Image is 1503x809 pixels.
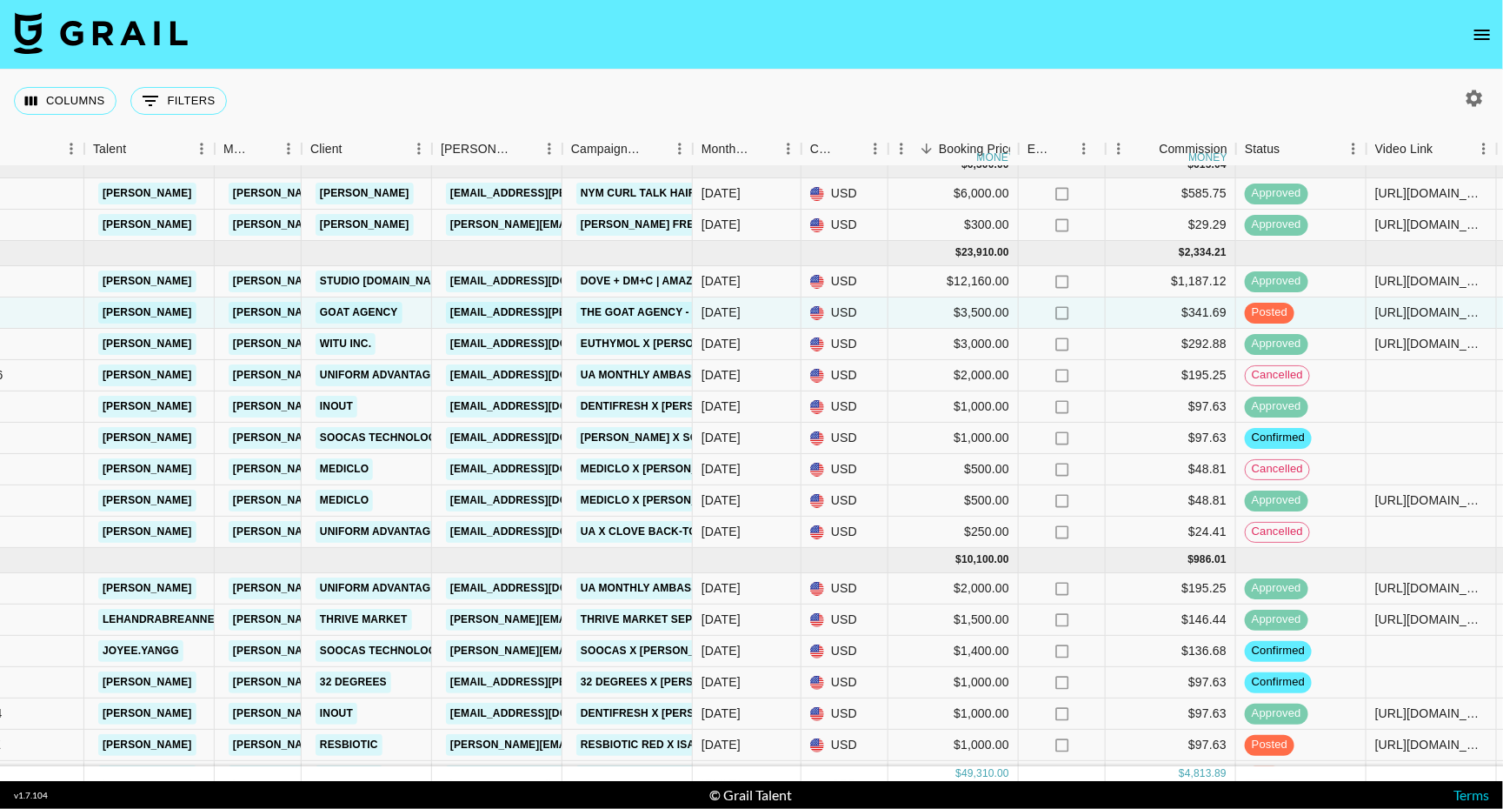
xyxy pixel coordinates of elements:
a: [PERSON_NAME][EMAIL_ADDRESS][PERSON_NAME][DOMAIN_NAME] [229,183,602,204]
div: $1,000.00 [888,667,1019,699]
div: USD [801,178,888,210]
a: [PERSON_NAME][EMAIL_ADDRESS][PERSON_NAME][DOMAIN_NAME] [229,490,602,511]
a: 32 Degrees [316,672,391,693]
div: USD [801,210,888,241]
button: Sort [126,137,150,161]
span: approved [1245,273,1308,290]
div: $ [955,245,961,260]
span: cancelled [1246,461,1309,478]
a: DentiFresh x [PERSON_NAME] [576,396,755,418]
button: Menu [536,136,562,162]
a: [EMAIL_ADDRESS][DOMAIN_NAME] [446,271,641,292]
a: The Goat Agency - Qualcomm Snapdragon Back to School x [PERSON_NAME] [576,302,1042,324]
a: Inout [316,396,357,418]
div: Manager [215,132,302,166]
div: Aug '25 [702,460,741,478]
div: 23,910.00 [961,245,1009,260]
div: $ [955,552,961,567]
div: https://www.tiktok.com/@isabel_sepanic/video/7550426825713929502?is_from_webapp=1&sender_device=p... [1375,736,1487,753]
span: approved [1245,217,1308,233]
a: [PERSON_NAME][EMAIL_ADDRESS][PERSON_NAME][DOMAIN_NAME] [229,396,602,418]
div: $136.68 [1106,636,1236,667]
a: [PERSON_NAME] [316,214,414,236]
a: Dove + DM+C | Amazon Back To School [576,271,813,292]
div: Sep '25 [702,611,741,628]
a: Soocas Technology Co., Ltd [316,640,495,662]
a: Terms [1453,786,1489,803]
a: [PERSON_NAME][EMAIL_ADDRESS][PERSON_NAME][DOMAIN_NAME] [229,458,602,480]
span: approved [1245,398,1308,415]
div: Video Link [1367,132,1497,166]
a: [PERSON_NAME][EMAIL_ADDRESS][DOMAIN_NAME] [446,214,729,236]
div: https://www.tiktok.com/@isabel_sepanic/video/7539999597956009247?is_from_webapp=1&sender_device=p... [1375,272,1487,290]
span: confirmed [1245,430,1312,446]
span: approved [1245,580,1308,597]
button: Menu [58,136,84,162]
a: [PERSON_NAME][EMAIL_ADDRESS][PERSON_NAME][DOMAIN_NAME] [229,578,602,599]
a: UA Monthly Ambassador Campaign [576,578,795,599]
div: Currency [810,132,838,166]
a: Resbiotic Red x isabel_sepanic [576,734,773,756]
a: [PERSON_NAME] [98,490,196,511]
button: Menu [189,136,215,162]
button: Sort [1433,137,1458,161]
div: $3,500.00 [888,298,1019,329]
a: UA Monthly Ambassador Campaign [576,364,795,386]
button: Menu [1471,136,1497,162]
div: USD [801,391,888,423]
div: $2,000.00 [888,360,1019,391]
a: [PERSON_NAME] [98,333,196,355]
div: [PERSON_NAME] [441,132,512,166]
div: Aug '25 [702,335,741,352]
div: Sep '25 [702,579,741,597]
a: [PERSON_NAME] [98,183,196,204]
a: Mediclo [316,490,373,511]
div: Currency [801,132,888,166]
a: Mediclo x [PERSON_NAME] [576,458,736,480]
span: confirmed [1245,643,1312,659]
div: 49,310.00 [961,766,1009,780]
a: [PERSON_NAME] [98,302,196,324]
a: [EMAIL_ADDRESS][DOMAIN_NAME] [446,578,641,599]
div: Month Due [693,132,801,166]
a: [PERSON_NAME][EMAIL_ADDRESS][PERSON_NAME][DOMAIN_NAME] [229,364,602,386]
div: Booker [432,132,562,166]
div: USD [801,454,888,485]
button: Sort [342,137,367,161]
a: DentiFresh x [PERSON_NAME] [576,703,755,725]
div: Status [1245,132,1280,166]
div: USD [801,699,888,730]
a: Goat Agency [316,302,402,324]
a: witU Inc. [316,333,376,355]
div: © Grail Talent [709,786,792,804]
div: $1,187.12 [1106,266,1236,298]
span: cancelled [1246,367,1309,384]
div: $97.63 [1106,667,1236,699]
a: [PERSON_NAME] [98,734,196,756]
div: https://www.tiktok.com/@isabel_sepanic/video/7531081750441659678?is_from_webapp=1&sender_device=p... [1375,184,1487,202]
button: Sort [1052,137,1076,161]
div: https://www.tiktok.com/@isabel_sepanic/video/7548592208836971806?is_from_webapp=1&sender_device=p... [1375,579,1487,597]
div: $29.29 [1106,210,1236,241]
div: $1,000.00 [888,761,1019,792]
a: [PERSON_NAME][EMAIL_ADDRESS][PERSON_NAME][DOMAIN_NAME] [229,214,602,236]
button: Menu [862,136,888,162]
button: Sort [251,137,276,161]
a: Studio [DOMAIN_NAME] [316,271,455,292]
div: Expenses: Remove Commission? [1019,132,1106,166]
a: [EMAIL_ADDRESS][DOMAIN_NAME] [446,458,641,480]
button: Show filters [130,87,227,115]
div: $97.63 [1106,699,1236,730]
div: Manager [223,132,251,166]
a: Thrive Market Sept [576,609,703,631]
div: $ [955,766,961,780]
button: Sort [642,137,667,161]
a: [PERSON_NAME][EMAIL_ADDRESS][PERSON_NAME][DOMAIN_NAME] [229,302,602,324]
div: $1,400.00 [888,636,1019,667]
div: Campaign (Type) [571,132,642,166]
div: Talent [93,132,126,166]
a: Euthymol x [PERSON_NAME] [576,333,747,355]
span: posted [1245,304,1294,321]
div: $1,000.00 [888,391,1019,423]
button: Menu [1106,136,1132,162]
